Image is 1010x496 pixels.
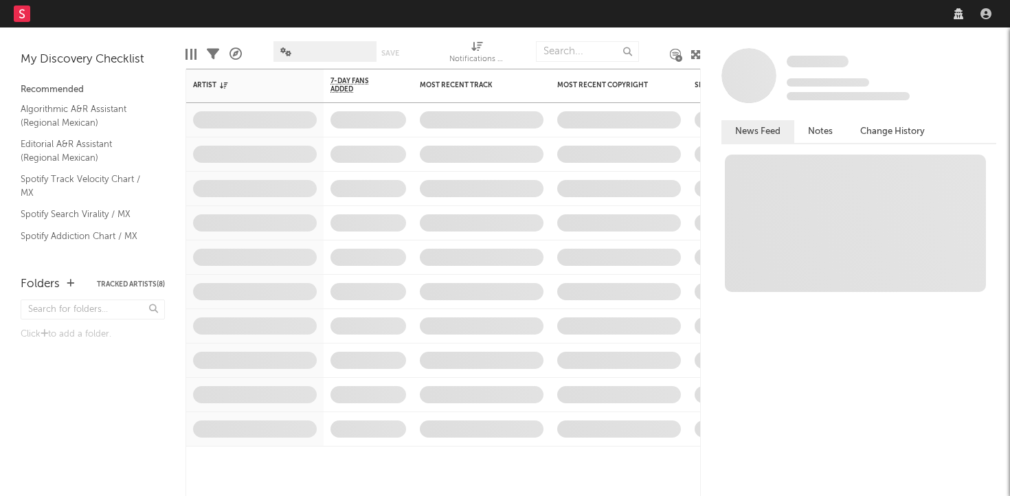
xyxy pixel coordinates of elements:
span: 0 fans last week [787,92,910,100]
div: Spotify Monthly Listeners [695,81,798,89]
div: Edit Columns [186,34,197,74]
div: Artist [193,81,296,89]
button: Save [381,49,399,57]
button: Notes [794,120,846,143]
div: Notifications (Artist) [449,52,504,68]
div: Folders [21,276,60,293]
div: Most Recent Track [420,81,523,89]
input: Search... [536,41,639,62]
a: Editorial A&R Assistant (Regional Mexican) [21,137,151,165]
div: Notifications (Artist) [449,34,504,74]
div: Filters [207,34,219,74]
div: My Discovery Checklist [21,52,165,68]
span: Some Artist [787,56,849,67]
span: Tracking Since: [DATE] [787,78,869,87]
button: News Feed [721,120,794,143]
div: Click to add a folder. [21,326,165,343]
a: Spotify Search Virality / MX [21,207,151,222]
button: Tracked Artists(8) [97,281,165,288]
div: A&R Pipeline [229,34,242,74]
span: 7-Day Fans Added [330,77,385,93]
div: Most Recent Copyright [557,81,660,89]
button: Change History [846,120,939,143]
a: Some Artist [787,55,849,69]
a: Algorithmic A&R Assistant (Regional Mexican) [21,102,151,130]
a: Spotify Addiction Chart / MX [21,229,151,244]
input: Search for folders... [21,300,165,319]
a: Spotify Track Velocity Chart / MX [21,172,151,200]
div: Recommended [21,82,165,98]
